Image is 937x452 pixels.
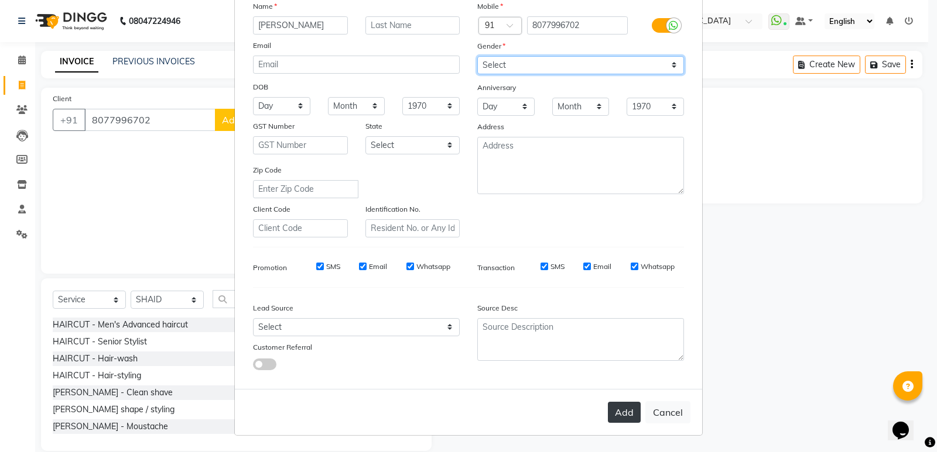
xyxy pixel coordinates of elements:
[365,16,460,34] input: Last Name
[641,261,675,272] label: Whatsapp
[253,82,268,92] label: DOB
[477,303,518,313] label: Source Desc
[253,165,282,175] label: Zip Code
[253,136,348,154] input: GST Number
[645,401,690,423] button: Cancel
[593,261,611,272] label: Email
[253,1,277,12] label: Name
[253,40,271,51] label: Email
[888,405,925,440] iframe: chat widget
[369,261,387,272] label: Email
[253,204,290,215] label: Client Code
[365,219,460,237] input: Resident No. or Any Id
[253,56,460,74] input: Email
[608,402,641,423] button: Add
[477,82,516,93] label: Anniversary
[550,261,565,272] label: SMS
[416,261,450,272] label: Whatsapp
[477,122,504,132] label: Address
[253,121,295,132] label: GST Number
[253,303,293,313] label: Lead Source
[365,121,382,132] label: State
[253,180,358,198] input: Enter Zip Code
[253,219,348,237] input: Client Code
[477,1,503,12] label: Mobile
[253,342,312,353] label: Customer Referral
[365,204,420,215] label: Identification No.
[253,16,348,34] input: First Name
[477,263,515,273] label: Transaction
[326,261,340,272] label: SMS
[253,263,287,273] label: Promotion
[477,41,505,51] label: Gender
[527,16,628,34] input: Mobile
